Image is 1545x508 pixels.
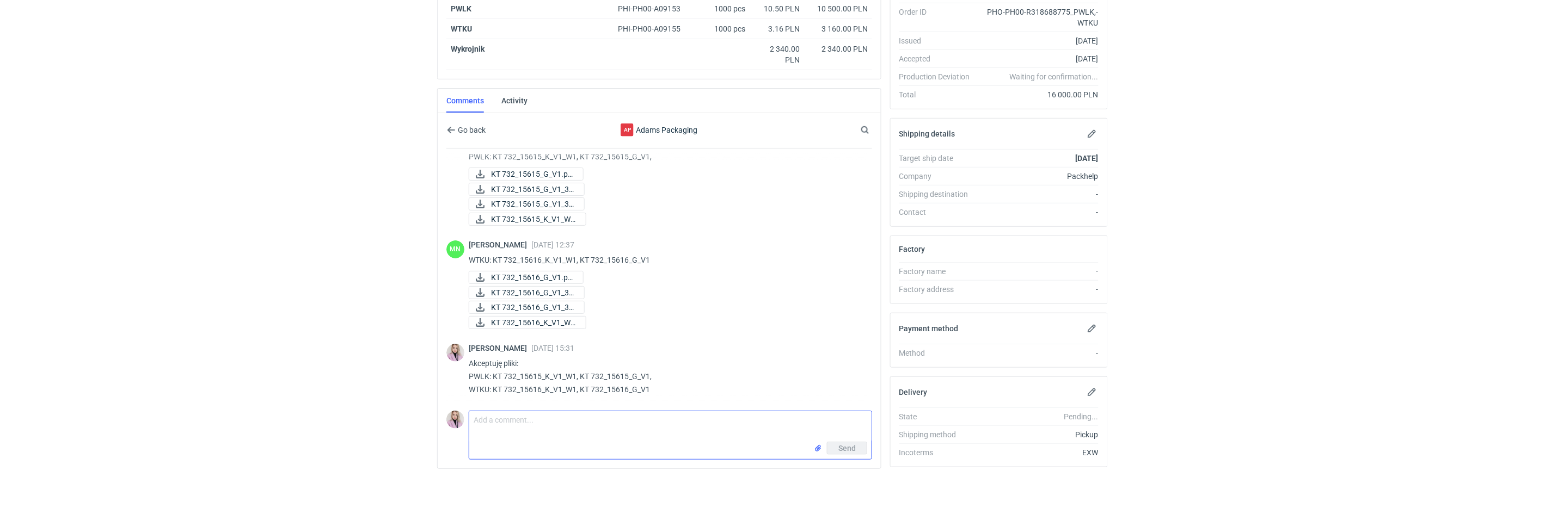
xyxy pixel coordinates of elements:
[899,284,979,295] div: Factory address
[979,207,1099,218] div: -
[469,197,578,210] div: KT 732_15615_G_V1_3D.JPG
[469,213,578,226] div: KT 732_15615_K_V1_W1.pdf
[469,301,585,314] a: KT 732_15616_G_V1_3D...
[899,245,925,253] h2: Factory
[469,253,863,267] p: WTKU: KT 732_15616_K_V1_W1, KT 732_15616_G_V1
[979,189,1099,200] div: -
[899,89,979,100] div: Total
[1086,322,1099,335] button: Edit payment method
[469,316,586,329] a: KT 732_15616_K_V1_W1...
[570,123,749,137] div: Adams Packaging
[979,348,1099,358] div: -
[469,286,578,299] div: KT 732_15616_G_V1_3D ruch.pdf
[899,411,979,422] div: State
[899,35,979,46] div: Issued
[621,123,634,137] figcaption: AP
[899,53,979,64] div: Accepted
[808,23,868,34] div: 3 160.00 PLN
[469,168,584,181] a: KT 732_15615_G_V1.pd...
[456,126,486,134] span: Go back
[469,357,863,396] p: Akceptuję pliki: PWLK: KT 732_15615_K_V1_W1, KT 732_15615_G_V1, WTKU: KT 732_15616_K_V1_W1, KT 73...
[899,447,979,458] div: Incoterms
[451,45,485,53] strong: Wykrojnik
[618,23,691,34] div: PHI-PH00-A09155
[899,7,979,28] div: Order ID
[491,168,574,180] span: KT 732_15615_G_V1.pd...
[979,35,1099,46] div: [DATE]
[446,240,464,258] div: Małgorzata Nowotna
[979,171,1099,182] div: Packhelp
[754,44,800,65] div: 2 340.00 PLN
[469,316,578,329] div: KT 732_15616_K_V1_W1.pdf
[899,207,979,218] div: Contact
[451,24,472,33] a: WTKU
[491,301,575,313] span: KT 732_15616_G_V1_3D...
[1086,386,1099,399] button: Edit delivery details
[469,213,586,226] a: KT 732_15615_K_V1_W1...
[469,301,578,314] div: KT 732_15616_G_V1_3D.JPG
[451,4,471,13] a: PWLK
[899,189,979,200] div: Shipping destination
[618,3,691,14] div: PHI-PH00-A09153
[469,183,578,196] div: KT 732_15615_G_V1_3D ruch.pdf
[899,388,928,397] h2: Delivery
[469,286,585,299] a: KT 732_15616_G_V1_3D...
[1076,154,1099,163] strong: [DATE]
[469,197,585,210] a: KT 732_15615_G_V1_3D...
[531,344,574,352] span: [DATE] 15:31
[827,442,867,455] button: Send
[899,129,955,138] h2: Shipping details
[469,344,531,352] span: [PERSON_NAME]
[446,89,484,113] a: Comments
[446,411,464,429] img: Klaudia Wiśniewska
[899,348,979,358] div: Method
[899,324,959,333] h2: Payment method
[469,271,578,284] div: KT 732_15616_G_V1.pdf
[899,429,979,440] div: Shipping method
[979,7,1099,28] div: PHO-PH00-R318688775_PWLK,-WTKU
[979,89,1099,100] div: 16 000.00 PLN
[979,53,1099,64] div: [DATE]
[446,123,486,137] button: Go back
[979,447,1099,458] div: EXW
[979,429,1099,440] div: Pickup
[446,344,464,362] img: Klaudia Wiśniewska
[621,123,634,137] div: Adams Packaging
[808,3,868,14] div: 10 500.00 PLN
[899,71,979,82] div: Production Deviation
[491,198,575,210] span: KT 732_15615_G_V1_3D...
[491,317,577,329] span: KT 732_15616_K_V1_W1...
[469,183,585,196] a: KT 732_15615_G_V1_3D...
[469,271,584,284] a: KT 732_15616_G_V1.pd...
[1010,71,1099,82] em: Waiting for confirmation...
[899,171,979,182] div: Company
[491,183,575,195] span: KT 732_15615_G_V1_3D...
[754,23,800,34] div: 3.16 PLN
[1086,127,1099,140] button: Edit shipping details
[899,153,979,164] div: Target ship date
[469,168,578,181] div: KT 732_15615_G_V1.pdf
[754,3,800,14] div: 10.50 PLN
[979,266,1099,277] div: -
[501,89,528,113] a: Activity
[899,266,979,277] div: Factory name
[491,213,577,225] span: KT 732_15615_K_V1_W1...
[531,240,574,249] span: [DATE] 12:37
[859,123,893,137] input: Search
[838,444,856,452] span: Send
[491,287,575,299] span: KT 732_15616_G_V1_3D...
[469,240,531,249] span: [PERSON_NAME]
[469,137,863,163] p: W załączniku pliki, proszę o akceptacji: PWLK: KT 732_15615_K_V1_W1, KT 732_15615_G_V1,
[979,284,1099,295] div: -
[491,271,574,283] span: KT 732_15616_G_V1.pd...
[446,240,464,258] figcaption: MN
[695,19,750,39] div: 1000 pcs
[1064,412,1099,421] em: Pending...
[808,44,868,54] div: 2 340.00 PLN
